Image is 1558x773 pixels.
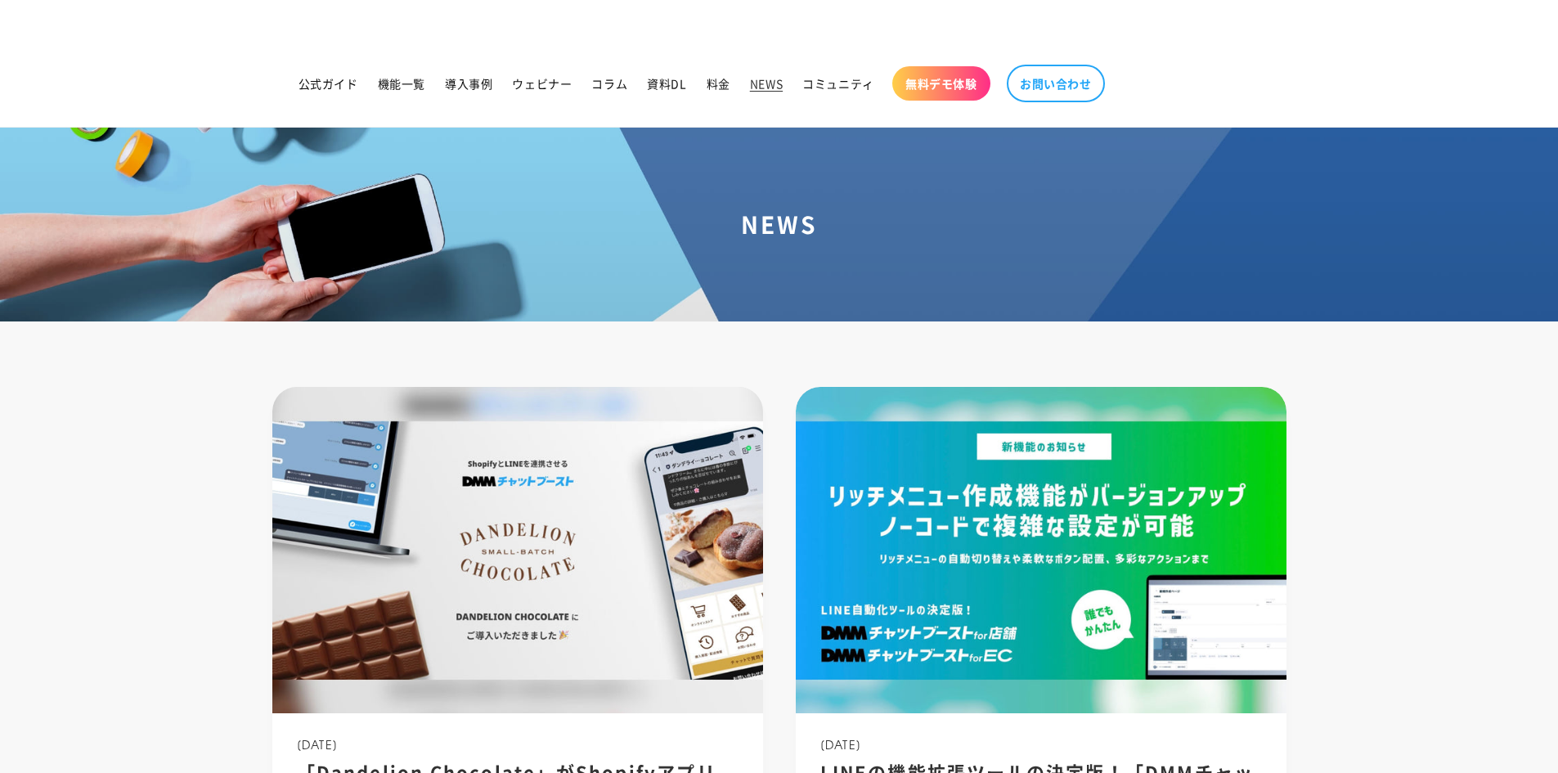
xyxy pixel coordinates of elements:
[20,209,1538,239] h1: NEWS
[637,66,696,101] a: 資料DL
[905,76,977,91] span: 無料デモ体験
[697,66,740,101] a: 料金
[707,76,730,91] span: 料金
[792,66,884,101] a: コミュニティ
[750,76,783,91] span: NEWS
[368,66,435,101] a: 機能一覧
[435,66,502,101] a: 導入事例
[289,66,368,101] a: 公式ガイド
[512,76,572,91] span: ウェビナー
[378,76,425,91] span: 機能一覧
[272,387,763,714] img: 「Dandelion Chocolate」がShopifyアプリ「DMMチャットブースト for EC」を導入！LINEを活用した新たなサブスクリプション体験を実現！
[892,66,990,101] a: 無料デモ体験
[591,76,627,91] span: コラム
[445,76,492,91] span: 導入事例
[1020,76,1092,91] span: お問い合わせ
[299,76,358,91] span: 公式ガイド
[647,76,686,91] span: 資料DL
[502,66,581,101] a: ウェビナー
[802,76,874,91] span: コミュニティ
[297,736,339,753] span: [DATE]
[581,66,637,101] a: コラム
[1007,65,1105,102] a: お問い合わせ
[740,66,792,101] a: NEWS
[796,387,1286,714] img: LINEの機能拡張ツールの決定版！「DMMチャットブースト」がリッチメニュー作成機能をアップデート！ 複雑な設定をノーコードで
[820,736,862,753] span: [DATE]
